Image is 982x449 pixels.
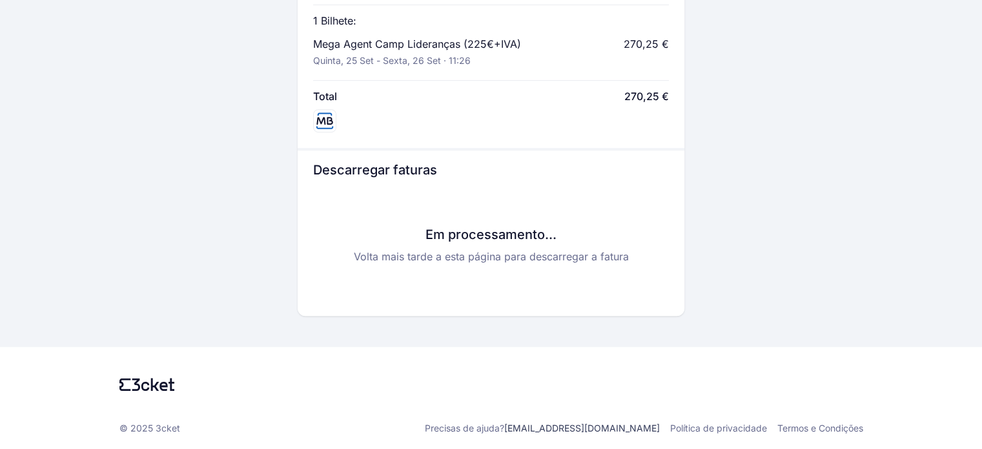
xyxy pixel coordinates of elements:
p: Precisas de ajuda? [425,422,660,435]
div: 270,25 € [624,36,669,52]
a: Termos e Condições [777,422,863,435]
a: [EMAIL_ADDRESS][DOMAIN_NAME] [504,423,660,433]
a: Política de privacidade [670,422,767,435]
p: Mega Agent Camp Lideranças (225€+IVA) [313,36,521,52]
p: Quinta, 25 set - Sexta, 26 set · 11:26 [313,54,471,67]
p: © 2025 3cket [119,422,180,435]
span: Total [313,89,337,104]
h3: Descarregar faturas [313,161,669,179]
span: 270,25 € [624,89,669,104]
p: Volta mais tarde a esta página para descarregar a fatura [313,249,669,264]
p: 1 Bilhete: [313,13,356,28]
h3: Em processamento... [313,225,669,244]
